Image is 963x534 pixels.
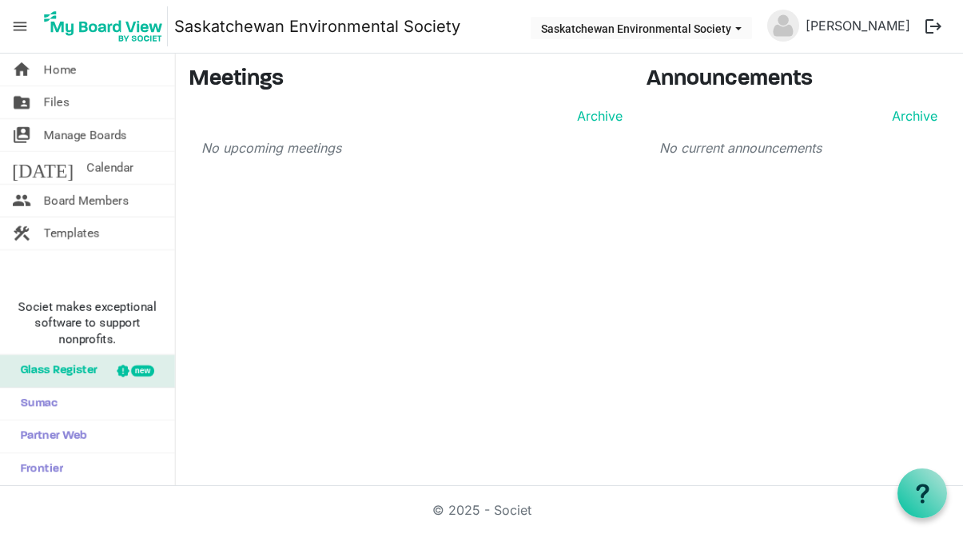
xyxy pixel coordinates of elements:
div: new [131,365,154,377]
img: no-profile-picture.svg [767,10,799,42]
h3: Announcements [647,66,950,94]
span: Files [44,86,70,118]
a: [PERSON_NAME] [799,10,917,42]
span: Home [44,54,77,86]
span: menu [5,11,35,42]
span: switch_account [12,119,31,151]
span: people [12,185,31,217]
a: Archive [571,106,623,126]
span: construction [12,217,31,249]
h3: Meetings [189,66,623,94]
span: folder_shared [12,86,31,118]
span: Calendar [86,152,133,184]
span: Societ makes exceptional software to support nonprofits. [7,299,168,347]
span: Partner Web [12,420,87,452]
a: My Board View Logo [39,6,174,46]
p: No current announcements [659,138,937,157]
img: My Board View Logo [39,6,168,46]
span: Frontier [12,453,63,485]
button: Saskatchewan Environmental Society dropdownbutton [531,17,752,39]
a: Archive [885,106,937,126]
span: Glass Register [12,355,97,387]
a: Saskatchewan Environmental Society [174,10,460,42]
span: [DATE] [12,152,74,184]
button: logout [917,10,950,43]
p: No upcoming meetings [201,138,623,157]
span: Templates [44,217,100,249]
span: Sumac [12,388,58,420]
span: Manage Boards [44,119,127,151]
a: © 2025 - Societ [432,502,531,518]
span: Board Members [44,185,129,217]
span: home [12,54,31,86]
